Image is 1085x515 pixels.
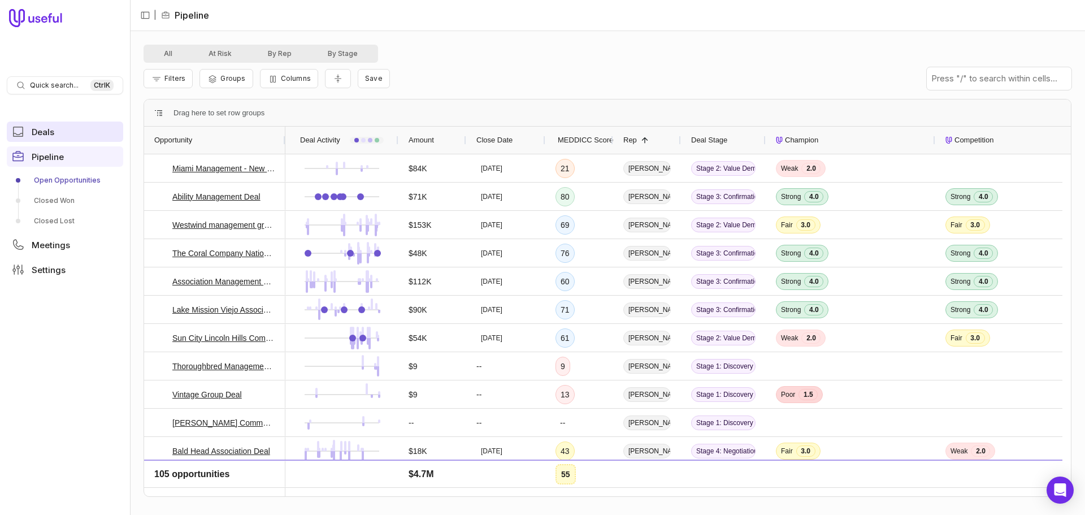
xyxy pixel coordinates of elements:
[555,215,575,235] div: 69
[796,445,815,457] span: 3.0
[927,67,1071,90] input: Press "/" to search within cells...
[7,146,123,167] a: Pipeline
[30,81,79,90] span: Quick search...
[951,220,962,230] span: Fair
[781,390,795,399] span: Poor
[781,277,801,286] span: Strong
[161,8,209,22] li: Pipeline
[365,74,383,83] span: Save
[781,447,793,456] span: Fair
[172,416,275,430] a: [PERSON_NAME] Community Management Services - New Deal
[481,334,502,343] time: [DATE]
[481,220,502,230] time: [DATE]
[804,304,823,315] span: 4.0
[966,219,985,231] span: 3.0
[804,248,823,259] span: 4.0
[796,219,815,231] span: 3.0
[555,470,575,489] div: 69
[951,305,970,314] span: Strong
[466,465,545,493] div: --
[623,218,671,232] span: [PERSON_NAME]
[199,69,253,88] button: Group Pipeline
[691,444,756,458] span: Stage 4: Negotiation
[971,474,990,485] span: 2.0
[623,359,671,374] span: [PERSON_NAME]
[623,274,671,289] span: [PERSON_NAME]
[190,47,250,60] button: At Risk
[691,387,756,402] span: Stage 1: Discovery
[623,387,671,402] span: [PERSON_NAME]
[7,259,123,280] a: Settings
[781,192,801,201] span: Strong
[691,331,756,345] span: Stage 2: Value Demonstration
[555,385,575,404] div: 13
[804,474,823,485] span: 4.0
[555,187,575,206] div: 80
[555,328,575,348] div: 61
[172,388,242,401] a: Vintage Group Deal
[409,246,427,260] span: $48K
[325,69,351,89] button: Collapse all rows
[691,218,756,232] span: Stage 2: Value Demonstration
[691,161,756,176] span: Stage 2: Value Demonstration
[409,360,418,373] span: $9
[951,447,967,456] span: Weak
[691,274,756,289] span: Stage 3: Confirmation
[951,475,967,484] span: Weak
[691,359,756,374] span: Stage 1: Discovery
[691,246,756,261] span: Stage 3: Confirmation
[951,334,962,343] span: Fair
[7,192,123,210] a: Closed Won
[466,409,545,436] div: --
[154,8,157,22] span: |
[172,275,275,288] a: Association Management Group, Inc. Deal
[691,133,727,147] span: Deal Stage
[691,302,756,317] span: Stage 3: Confirmation
[555,127,603,154] div: MEDDICC Score
[409,388,418,401] span: $9
[466,352,545,380] div: --
[172,360,275,373] a: Thoroughbred Management - New Deal
[951,277,970,286] span: Strong
[164,74,185,83] span: Filters
[7,235,123,255] a: Meetings
[555,272,575,291] div: 60
[801,163,821,174] span: 2.0
[555,414,570,432] div: --
[804,191,823,202] span: 4.0
[172,331,275,345] a: Sun City Lincoln Hills Community Association - Deal
[623,416,671,430] span: [PERSON_NAME]
[801,332,821,344] span: 2.0
[172,190,261,204] a: Ability Management Deal
[409,473,427,486] span: $59K
[623,444,671,458] span: [PERSON_NAME]
[691,472,756,487] span: Stage 2: Value Demonstration
[137,7,154,24] button: Collapse sidebar
[409,275,431,288] span: $112K
[476,133,513,147] span: Close Date
[144,69,193,88] button: Filter Pipeline
[409,444,427,458] span: $18K
[172,218,275,232] a: Westwind management group, LLC - New Deal
[691,416,756,430] span: Stage 1: Discovery
[555,442,575,461] div: 43
[32,128,54,136] span: Deals
[781,305,801,314] span: Strong
[776,127,925,154] div: Champion
[409,303,427,317] span: $90K
[7,171,123,189] a: Open Opportunities
[32,153,64,161] span: Pipeline
[300,133,340,147] span: Deal Activity
[172,162,275,175] a: Miami Management - New Deal
[623,302,671,317] span: [PERSON_NAME]
[974,248,993,259] span: 4.0
[555,159,575,178] div: 21
[1047,477,1074,504] div: Open Intercom Messenger
[7,122,123,142] a: Deals
[481,249,502,258] time: [DATE]
[32,241,70,249] span: Meetings
[260,69,318,88] button: Columns
[250,47,310,60] button: By Rep
[623,189,671,204] span: [PERSON_NAME]
[555,300,575,319] div: 71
